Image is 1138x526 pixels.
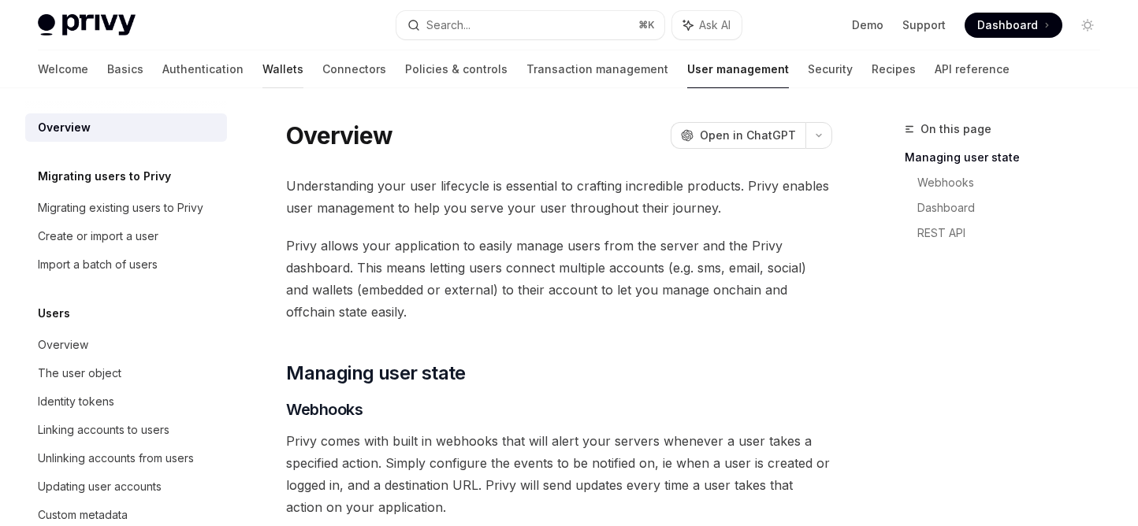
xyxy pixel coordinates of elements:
[905,145,1113,170] a: Managing user state
[977,17,1038,33] span: Dashboard
[286,430,832,518] span: Privy comes with built in webhooks that will alert your servers whenever a user takes a specified...
[671,122,805,149] button: Open in ChatGPT
[162,50,244,88] a: Authentication
[286,121,392,150] h1: Overview
[38,392,114,411] div: Identity tokens
[1075,13,1100,38] button: Toggle dark mode
[25,113,227,142] a: Overview
[935,50,1010,88] a: API reference
[38,14,136,36] img: light logo
[526,50,668,88] a: Transaction management
[38,198,203,217] div: Migrating existing users to Privy
[38,335,88,354] div: Overview
[38,420,169,439] div: Linking accounts to users
[38,477,162,496] div: Updating user accounts
[38,167,171,186] h5: Migrating users to Privy
[917,170,1113,195] a: Webhooks
[38,227,158,246] div: Create or import a user
[38,364,121,383] div: The user object
[920,120,991,139] span: On this page
[25,222,227,250] a: Create or import a user
[38,50,88,88] a: Welcome
[672,11,742,39] button: Ask AI
[25,359,227,387] a: The user object
[687,50,789,88] a: User management
[902,17,946,33] a: Support
[25,444,227,472] a: Unlinking accounts from users
[38,118,91,137] div: Overview
[38,304,70,323] h5: Users
[25,472,227,501] a: Updating user accounts
[405,50,508,88] a: Policies & controls
[25,416,227,444] a: Linking accounts to users
[262,50,303,88] a: Wallets
[25,387,227,416] a: Identity tokens
[38,449,194,468] div: Unlinking accounts from users
[808,50,853,88] a: Security
[965,13,1062,38] a: Dashboard
[25,250,227,279] a: Import a batch of users
[286,175,832,219] span: Understanding your user lifecycle is essential to crafting incredible products. Privy enables use...
[38,255,158,274] div: Import a batch of users
[699,17,731,33] span: Ask AI
[917,220,1113,246] a: REST API
[286,235,832,323] span: Privy allows your application to easily manage users from the server and the Privy dashboard. Thi...
[852,17,883,33] a: Demo
[107,50,143,88] a: Basics
[638,19,655,31] span: ⌘ K
[38,506,128,524] div: Custom metadata
[286,398,363,420] span: Webhooks
[25,194,227,222] a: Migrating existing users to Privy
[426,16,470,35] div: Search...
[286,361,466,386] span: Managing user state
[872,50,916,88] a: Recipes
[322,50,386,88] a: Connectors
[25,331,227,359] a: Overview
[700,128,796,143] span: Open in ChatGPT
[396,11,665,39] button: Search...⌘K
[917,195,1113,220] a: Dashboard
